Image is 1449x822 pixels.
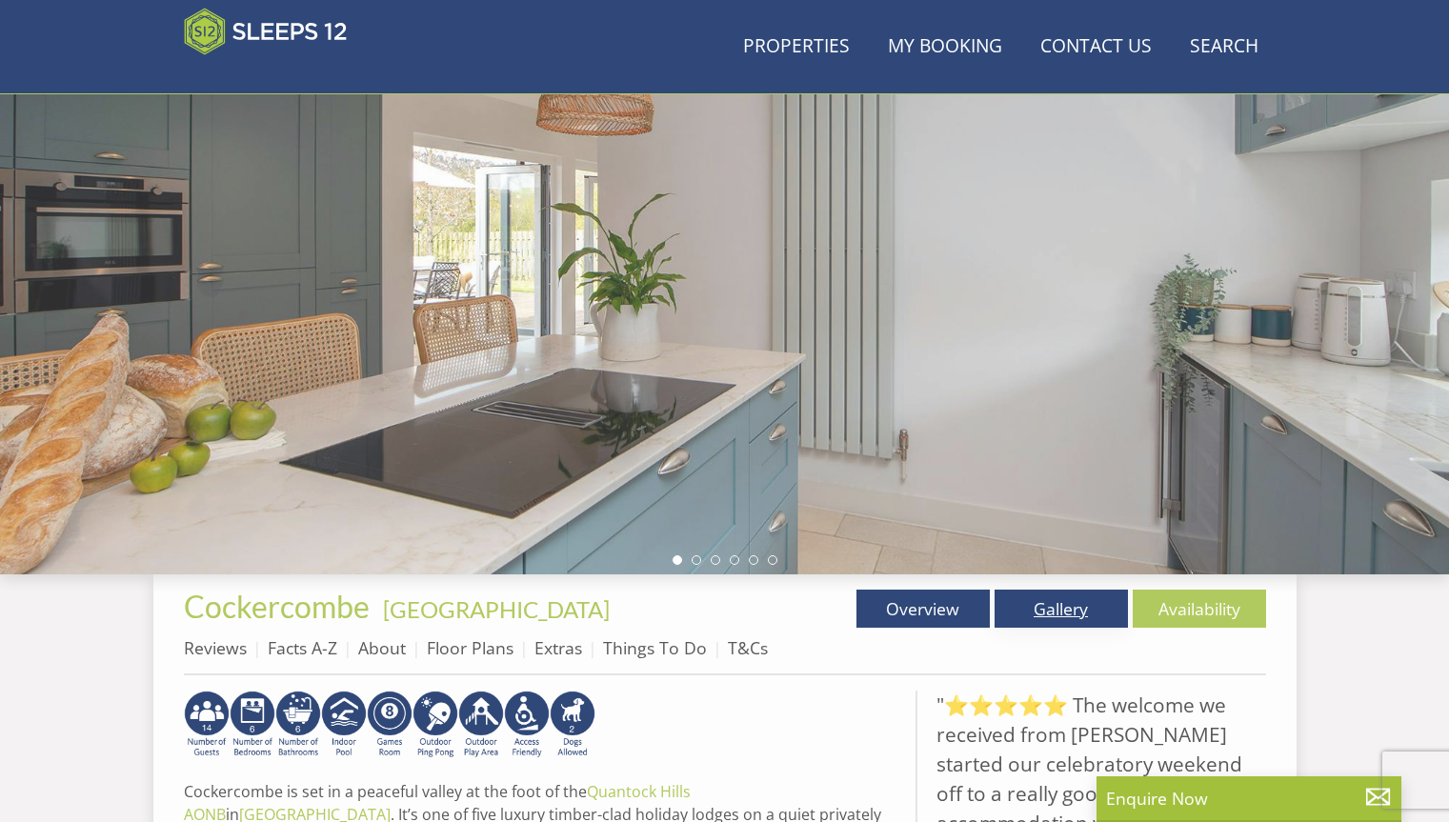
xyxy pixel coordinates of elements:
[275,691,321,759] img: AD_4nXcXNpYDZXOBbgKRPEBCaCiOIsoVeJcYnRY4YZ47RmIfjOLfmwdYBtQTxcKJd6HVFC_WLGi2mB_1lWquKfYs6Lp6-6TPV...
[427,636,513,659] a: Floor Plans
[375,595,610,623] span: -
[413,691,458,759] img: AD_4nXedYSikxxHOHvwVe1zj-uvhWiDuegjd4HYl2n2bWxGQmKrAZgnJMrbhh58_oki_pZTOANg4PdWvhHYhVneqXfw7gvoLH...
[1106,786,1392,811] p: Enquire Now
[995,590,1128,628] a: Gallery
[504,691,550,759] img: AD_4nXf6qPqCj3eh5rr-rRhUl-Oq7vYp7jEH2B6955dPHHHq-c85Cj21s5KhJO8RM9RVIa6gbYbw-2k7u3TECEWlxZeb1ex32...
[458,691,504,759] img: AD_4nXfjdDqPkGBf7Vpi6H87bmAUe5GYCbodrAbU4sf37YN55BCjSXGx5ZgBV7Vb9EJZsXiNVuyAiuJUB3WVt-w9eJ0vaBcHg...
[550,691,595,759] img: AD_4nXe3ZEMMYZSnCeK6QA0WFeR0RV6l---ElHmqkEYi0_WcfhtMgpEskfIc8VIOFjLKPTAVdYBfwP5wkTZHMgYhpNyJ6THCM...
[728,636,768,659] a: T&Cs
[367,691,413,759] img: AD_4nXdrZMsjcYNLGsKuA84hRzvIbesVCpXJ0qqnwZoX5ch9Zjv73tWe4fnFRs2gJ9dSiUubhZXckSJX_mqrZBmYExREIfryF...
[383,595,610,623] a: [GEOGRAPHIC_DATA]
[184,588,375,625] a: Cockercombe
[856,590,990,628] a: Overview
[1133,590,1266,628] a: Availability
[268,636,337,659] a: Facts A-Z
[184,691,230,759] img: AD_4nXfv62dy8gRATOHGNfSP75DVJJaBcdzd0qX98xqyk7UjzX1qaSeW2-XwITyCEUoo8Y9WmqxHWlJK_gMXd74SOrsYAJ_vK...
[735,26,857,69] a: Properties
[880,26,1010,69] a: My Booking
[1033,26,1159,69] a: Contact Us
[174,67,374,83] iframe: Customer reviews powered by Trustpilot
[534,636,582,659] a: Extras
[184,8,348,55] img: Sleeps 12
[1182,26,1266,69] a: Search
[358,636,406,659] a: About
[603,636,707,659] a: Things To Do
[321,691,367,759] img: AD_4nXei2dp4L7_L8OvME76Xy1PUX32_NMHbHVSts-g-ZAVb8bILrMcUKZI2vRNdEqfWP017x6NFeUMZMqnp0JYknAB97-jDN...
[230,691,275,759] img: AD_4nXeUPn_PHMaXHV7J9pY6zwX40fHNwi4grZZqOeCs8jntn3cqXJIl9N0ouvZfLpt8349PQS5yLNlr06ycjLFpfJV5rUFve...
[184,588,370,625] span: Cockercombe
[184,636,247,659] a: Reviews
